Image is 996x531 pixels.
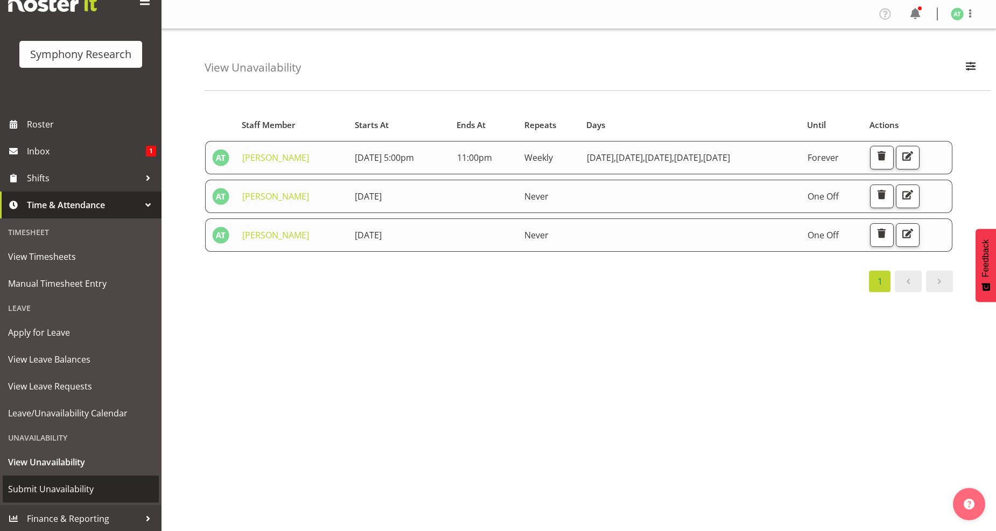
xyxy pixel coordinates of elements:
[27,511,140,527] span: Finance & Reporting
[8,454,153,470] span: View Unavailability
[8,275,153,292] span: Manual Timesheet Entry
[674,152,703,164] span: [DATE]
[3,400,159,427] a: Leave/Unavailability Calendar
[3,346,159,373] a: View Leave Balances
[355,190,382,202] span: [DATE]
[614,152,616,164] span: ,
[8,351,153,367] span: View Leave Balances
[3,243,159,270] a: View Timesheets
[242,229,309,241] a: [PERSON_NAME]
[355,152,414,164] span: [DATE] 5:00pm
[27,170,140,186] span: Shifts
[3,476,159,502] a: Submit Unavailability
[703,152,730,164] span: [DATE]
[30,46,131,62] div: Symphony Research
[242,119,296,131] span: Staff Member
[457,152,492,164] span: 11:00pm
[869,119,899,131] span: Actions
[3,221,159,243] div: Timesheet
[355,119,389,131] span: Starts At
[870,223,894,247] button: Delete Unavailability
[8,481,153,497] span: Submit Unavailability
[896,185,920,208] button: Edit Unavailability
[672,152,674,164] span: ,
[3,373,159,400] a: View Leave Requests
[524,119,556,131] span: Repeats
[242,152,309,164] a: [PERSON_NAME]
[27,143,146,159] span: Inbox
[205,61,301,74] h4: View Unavailability
[524,190,549,202] span: Never
[870,185,894,208] button: Delete Unavailability
[242,190,309,202] a: [PERSON_NAME]
[896,146,920,169] button: Edit Unavailability
[524,229,549,241] span: Never
[212,188,229,205] img: angela-tunnicliffe1838.jpg
[8,378,153,394] span: View Leave Requests
[457,119,486,131] span: Ends At
[586,119,605,131] span: Days
[27,197,140,213] span: Time & Attendance
[981,239,991,277] span: Feedback
[355,229,382,241] span: [DATE]
[27,116,156,132] span: Roster
[3,449,159,476] a: View Unavailability
[645,152,674,164] span: [DATE]
[3,297,159,319] div: Leave
[3,427,159,449] div: Unavailability
[3,270,159,297] a: Manual Timesheet Entry
[807,119,826,131] span: Until
[951,8,964,20] img: angela-tunnicliffe1838.jpg
[3,319,159,346] a: Apply for Leave
[808,190,839,202] span: One Off
[976,229,996,302] button: Feedback - Show survey
[643,152,645,164] span: ,
[8,249,153,265] span: View Timesheets
[212,149,229,166] img: angela-tunnicliffe1838.jpg
[959,56,982,80] button: Filter Employees
[896,223,920,247] button: Edit Unavailability
[616,152,645,164] span: [DATE]
[8,405,153,421] span: Leave/Unavailability Calendar
[587,152,616,164] span: [DATE]
[524,152,553,164] span: Weekly
[701,152,703,164] span: ,
[964,499,974,509] img: help-xxl-2.png
[808,229,839,241] span: One Off
[212,226,229,244] img: angela-tunnicliffe1838.jpg
[146,146,156,157] span: 1
[870,146,894,169] button: Delete Unavailability
[808,152,839,164] span: Forever
[8,324,153,341] span: Apply for Leave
